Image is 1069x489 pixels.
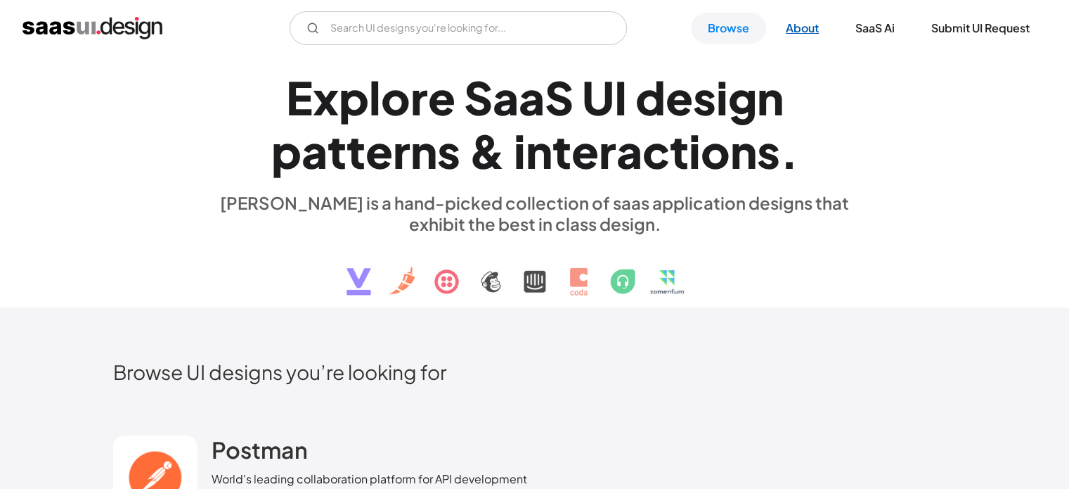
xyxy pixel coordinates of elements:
[290,11,627,45] input: Search UI designs you're looking for...
[464,70,493,125] div: S
[493,70,519,125] div: a
[701,124,730,178] div: o
[369,70,381,125] div: l
[346,124,365,178] div: t
[670,124,689,178] div: t
[757,124,780,178] div: s
[616,124,642,178] div: a
[313,70,339,125] div: x
[514,124,526,178] div: i
[22,17,162,39] a: home
[769,13,836,44] a: About
[545,70,574,125] div: S
[635,70,666,125] div: d
[693,70,716,125] div: s
[526,124,552,178] div: n
[113,360,957,384] h2: Browse UI designs you’re looking for
[393,124,410,178] div: r
[437,124,460,178] div: s
[716,70,728,125] div: i
[212,436,308,471] a: Postman
[728,70,757,125] div: g
[286,70,313,125] div: E
[271,124,302,178] div: p
[428,70,455,125] div: e
[666,70,693,125] div: e
[212,70,858,179] h1: Explore SaaS UI design patterns & interactions.
[410,70,428,125] div: r
[410,124,437,178] div: n
[642,124,670,178] div: c
[571,124,599,178] div: e
[339,70,369,125] div: p
[519,70,545,125] div: a
[691,13,766,44] a: Browse
[290,11,627,45] form: Email Form
[552,124,571,178] div: t
[730,124,757,178] div: n
[582,70,614,125] div: U
[757,70,784,125] div: n
[322,234,748,307] img: text, icon, saas logo
[914,13,1047,44] a: Submit UI Request
[599,124,616,178] div: r
[212,192,858,234] div: [PERSON_NAME] is a hand-picked collection of saas application designs that exhibit the best in cl...
[212,436,308,464] h2: Postman
[365,124,393,178] div: e
[328,124,346,178] div: t
[469,124,505,178] div: &
[302,124,328,178] div: a
[381,70,410,125] div: o
[689,124,701,178] div: i
[212,471,527,488] div: World's leading collaboration platform for API development
[780,124,798,178] div: .
[614,70,627,125] div: I
[838,13,912,44] a: SaaS Ai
